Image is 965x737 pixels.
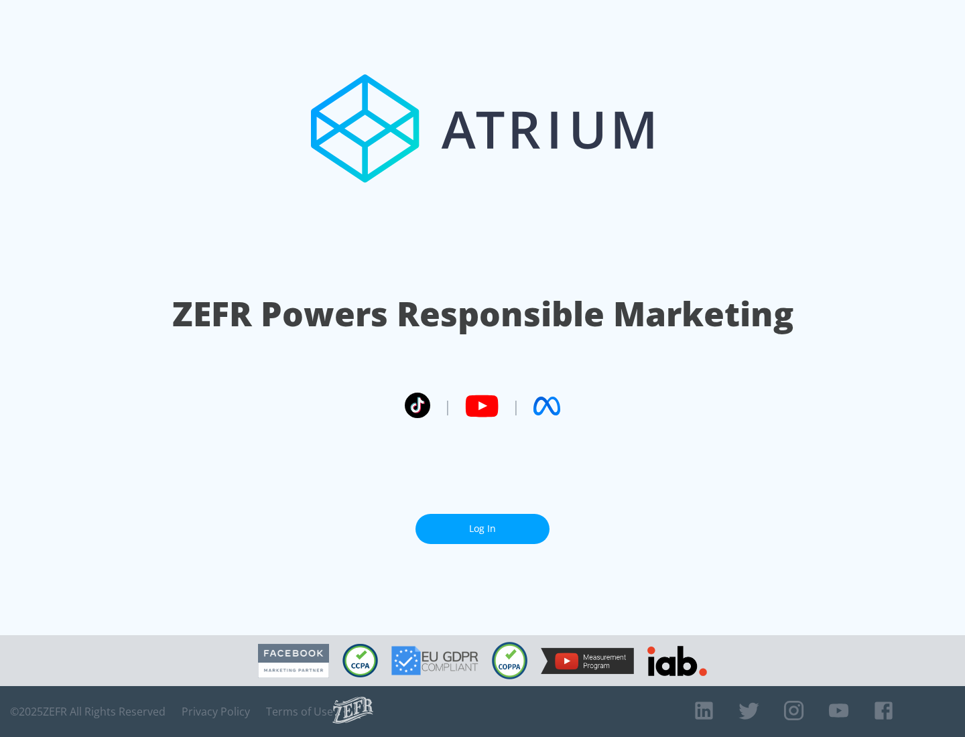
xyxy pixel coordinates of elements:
a: Terms of Use [266,705,333,718]
img: YouTube Measurement Program [541,648,634,674]
img: IAB [647,646,707,676]
img: Facebook Marketing Partner [258,644,329,678]
a: Privacy Policy [182,705,250,718]
span: | [512,396,520,416]
a: Log In [415,514,550,544]
h1: ZEFR Powers Responsible Marketing [172,291,793,337]
span: © 2025 ZEFR All Rights Reserved [10,705,166,718]
img: CCPA Compliant [342,644,378,677]
img: COPPA Compliant [492,642,527,679]
img: GDPR Compliant [391,646,478,675]
span: | [444,396,452,416]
